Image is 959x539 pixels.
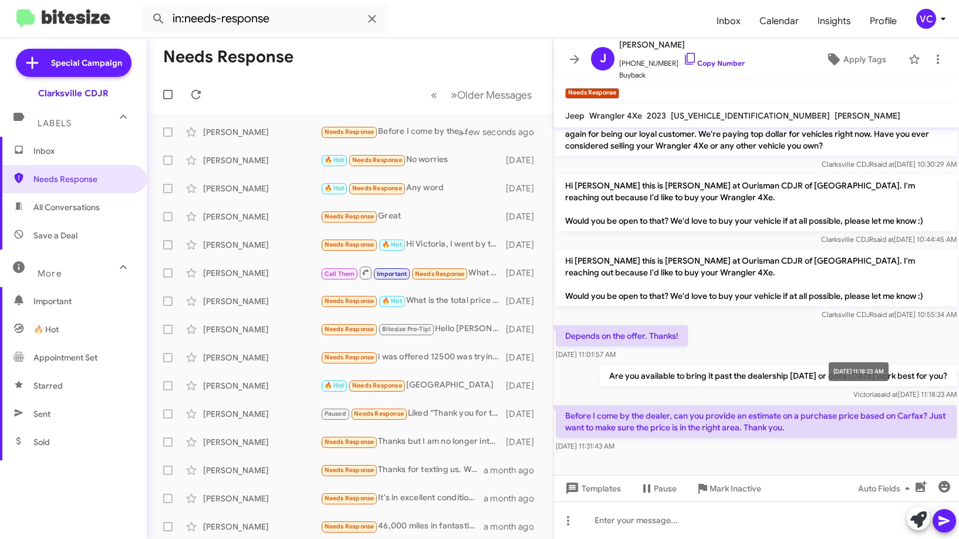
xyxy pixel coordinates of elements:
[203,295,320,307] div: [PERSON_NAME]
[203,183,320,194] div: [PERSON_NAME]
[320,435,505,449] div: Thanks but I am no longer interested. I bought something else.
[51,57,122,69] span: Special Campaign
[829,362,889,381] div: [DATE] 11:18:23 AM
[38,118,72,129] span: Labels
[325,184,345,192] span: 🔥 Hot
[647,110,666,121] span: 2023
[320,322,505,336] div: Hello [PERSON_NAME], I asked the team for a pre purchase inspection. But never heard back. I can'...
[444,83,539,107] button: Next
[808,49,903,70] button: Apply Tags
[325,466,374,474] span: Needs Response
[415,270,465,278] span: Needs Response
[377,270,407,278] span: Important
[556,175,957,231] p: Hi [PERSON_NAME] this is [PERSON_NAME] at Ourisman CDJR of [GEOGRAPHIC_DATA]. I'm reaching out be...
[325,270,355,278] span: Call Them
[556,250,957,306] p: Hi [PERSON_NAME] this is [PERSON_NAME] at Ourisman CDJR of [GEOGRAPHIC_DATA]. I'm reaching out be...
[320,265,505,280] div: What steps
[750,4,808,38] a: Calendar
[33,145,133,157] span: Inbox
[320,351,505,364] div: i was offered 12500 was trying to get 14500 and trying to get a little better deal since im tryin...
[457,89,532,102] span: Older Messages
[853,390,957,399] span: Victoria [DATE] 11:18:23 AM
[916,9,936,29] div: VC
[203,267,320,279] div: [PERSON_NAME]
[325,297,374,305] span: Needs Response
[843,49,886,70] span: Apply Tags
[556,350,616,359] span: [DATE] 11:01:57 AM
[874,310,894,319] span: said at
[325,156,345,164] span: 🔥 Hot
[877,390,898,399] span: said at
[710,478,761,499] span: Mark Inactive
[33,173,133,185] span: Needs Response
[451,87,457,102] span: »
[565,88,619,99] small: Needs Response
[505,211,543,223] div: [DATE]
[203,408,320,420] div: [PERSON_NAME]
[424,83,444,107] button: Previous
[505,295,543,307] div: [DATE]
[873,235,894,244] span: said at
[906,9,946,29] button: VC
[563,478,621,499] span: Templates
[325,382,345,389] span: 🔥 Hot
[683,59,745,68] a: Copy Number
[203,239,320,251] div: [PERSON_NAME]
[821,235,957,244] span: Clarksville CDJR [DATE] 10:44:45 AM
[505,380,543,392] div: [DATE]
[33,201,100,213] span: All Conversations
[163,48,293,66] h1: Needs Response
[553,478,630,499] button: Templates
[325,523,374,530] span: Needs Response
[619,38,745,52] span: [PERSON_NAME]
[654,478,677,499] span: Pause
[505,267,543,279] div: [DATE]
[325,438,374,446] span: Needs Response
[808,4,860,38] a: Insights
[707,4,750,38] a: Inbox
[849,478,924,499] button: Auto Fields
[382,297,402,305] span: 🔥 Hot
[600,49,606,68] span: J
[320,181,505,195] div: Any word
[505,408,543,420] div: [DATE]
[505,183,543,194] div: [DATE]
[505,239,543,251] div: [DATE]
[38,268,62,279] span: More
[320,125,473,139] div: Before I come by the dealer, can you provide an estimate on a purchase price based on Carfax? Jus...
[203,211,320,223] div: [PERSON_NAME]
[630,478,686,499] button: Pause
[203,352,320,363] div: [PERSON_NAME]
[33,295,133,307] span: Important
[320,238,505,251] div: Hi Victoria, I went by this past [DATE]
[320,153,505,167] div: No worries
[320,294,505,308] div: What is the total price for this car, including all fees?
[858,478,914,499] span: Auto Fields
[325,353,374,361] span: Needs Response
[142,5,389,33] input: Search
[325,494,374,502] span: Needs Response
[33,408,50,420] span: Sent
[686,478,771,499] button: Mark Inactive
[352,184,402,192] span: Needs Response
[320,491,484,505] div: It's in excellent condition and has 21,000 miles. No issues. If you could give me a range, I'd li...
[556,442,614,450] span: [DATE] 11:31:43 AM
[352,382,402,389] span: Needs Response
[203,436,320,448] div: [PERSON_NAME]
[203,324,320,335] div: [PERSON_NAME]
[600,365,957,386] p: Are you available to bring it past the dealership [DATE] or does [DATE] work best for you?
[16,49,131,77] a: Special Campaign
[505,324,543,335] div: [DATE]
[505,352,543,363] div: [DATE]
[424,83,539,107] nav: Page navigation example
[203,493,320,504] div: [PERSON_NAME]
[320,210,505,223] div: Great
[484,521,543,533] div: a month ago
[203,126,320,138] div: [PERSON_NAME]
[33,324,59,335] span: 🔥 Hot
[325,213,374,220] span: Needs Response
[822,160,957,169] span: Clarksville CDJR [DATE] 10:30:29 AM
[203,521,320,533] div: [PERSON_NAME]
